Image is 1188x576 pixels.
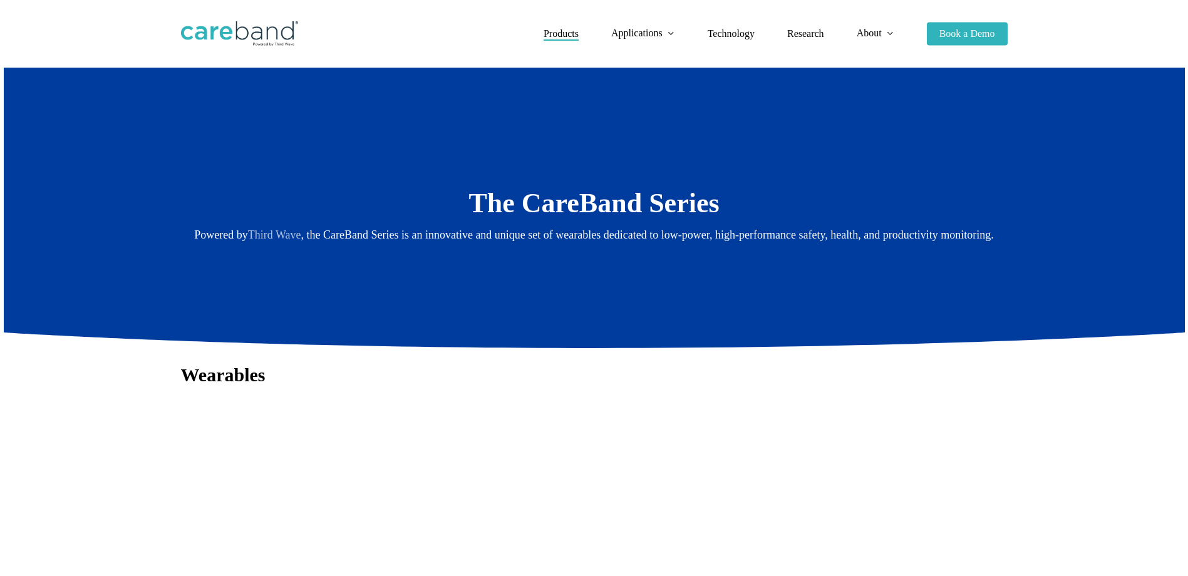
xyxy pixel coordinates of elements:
[787,29,824,39] a: Research
[544,28,579,39] span: Products
[708,28,755,39] span: Technology
[611,28,675,39] a: Applications
[939,28,995,39] span: Book a Demo
[544,29,579,39] a: Products
[248,229,301,241] a: Third Wave
[181,363,1008,387] h3: Wearables
[181,21,298,46] img: CareBand
[857,28,894,39] a: About
[611,28,663,38] span: Applications
[857,28,882,38] span: About
[927,29,1008,39] a: Book a Demo
[787,28,824,39] span: Research
[181,187,1008,220] h2: The CareBand Series
[181,225,1008,245] p: Powered by , the CareBand Series is an innovative and unique set of wearables dedicated to low-po...
[708,29,755,39] a: Technology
